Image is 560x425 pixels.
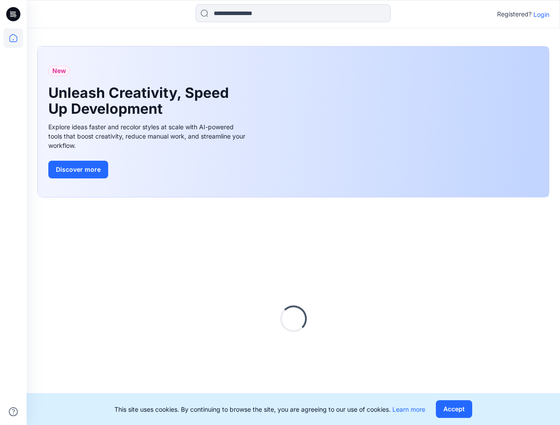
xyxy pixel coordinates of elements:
div: Explore ideas faster and recolor styles at scale with AI-powered tools that boost creativity, red... [48,122,248,150]
p: Registered? [497,9,532,19]
button: Accept [436,400,472,418]
p: Login [533,10,549,19]
a: Learn more [392,406,425,413]
span: New [52,66,66,76]
p: This site uses cookies. By continuing to browse the site, you are agreeing to our use of cookies. [114,405,425,414]
a: Discover more [48,161,248,178]
button: Discover more [48,161,108,178]
h1: Unleash Creativity, Speed Up Development [48,85,235,117]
